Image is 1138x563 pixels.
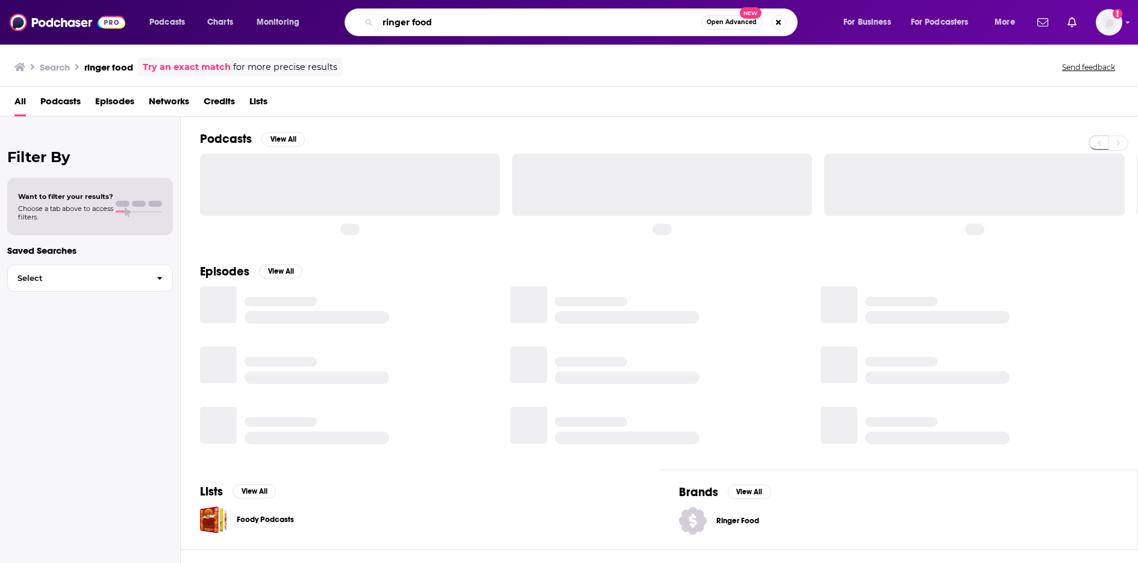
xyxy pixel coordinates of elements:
a: Networks [149,92,189,116]
span: For Business [843,14,891,31]
a: Show notifications dropdown [1033,12,1053,33]
button: open menu [903,13,986,32]
span: Podcasts [149,14,185,31]
svg: Add a profile image [1113,9,1122,19]
a: Foody Podcasts [200,506,227,533]
a: Lists [249,92,267,116]
button: View All [233,484,276,499]
a: PodcastsView All [200,131,305,146]
h2: Filter By [7,148,173,166]
button: open menu [141,13,201,32]
a: Foody Podcasts [237,513,294,526]
span: Charts [207,14,233,31]
img: Podchaser - Follow, Share and Rate Podcasts [10,11,125,34]
p: Saved Searches [7,245,173,256]
span: Open Advanced [707,19,757,25]
button: Select [7,265,173,292]
a: All [14,92,26,116]
a: Show notifications dropdown [1063,12,1081,33]
a: Ringer Food [679,507,1119,535]
h2: Lists [200,484,223,499]
h3: Search [40,61,70,73]
button: Open AdvancedNew [701,15,762,30]
span: for more precise results [233,60,337,74]
h2: Brands [679,485,718,500]
span: Monitoring [257,14,299,31]
a: EpisodesView All [200,264,302,279]
a: Episodes [95,92,134,116]
button: View All [728,485,771,499]
span: Select [8,274,147,282]
a: ListsView All [200,484,276,499]
button: View All [261,132,305,146]
div: Search podcasts, credits, & more... [356,8,809,36]
button: open menu [835,13,906,32]
img: User Profile [1096,9,1122,36]
h3: ringer food [84,61,133,73]
span: New [740,7,761,19]
button: Send feedback [1058,62,1119,72]
span: Logged in as rowan.sullivan [1096,9,1122,36]
h2: Episodes [200,264,249,279]
a: Charts [199,13,240,32]
a: BrandsView All [679,485,771,500]
span: Ringer Food [716,516,787,526]
h2: Podcasts [200,131,252,146]
button: View All [259,264,302,278]
a: Try an exact match [143,60,231,74]
span: For Podcasters [911,14,969,31]
input: Search podcasts, credits, & more... [378,13,701,32]
a: Podcasts [40,92,81,116]
button: Show profile menu [1096,9,1122,36]
a: Credits [204,92,235,116]
button: open menu [986,13,1030,32]
span: Choose a tab above to access filters. [18,204,113,221]
button: open menu [248,13,315,32]
span: More [995,14,1015,31]
span: Want to filter your results? [18,192,113,201]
